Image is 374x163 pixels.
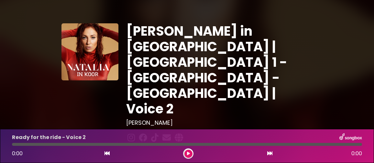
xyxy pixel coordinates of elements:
h1: [PERSON_NAME] in [GEOGRAPHIC_DATA] | [GEOGRAPHIC_DATA] 1 - [GEOGRAPHIC_DATA] - [GEOGRAPHIC_DATA] ... [126,23,313,117]
span: 0:00 [12,150,23,157]
img: songbox-logo-white.png [339,133,362,142]
span: 0:00 [351,150,362,157]
img: YTVS25JmS9CLUqXqkEhs [61,23,118,80]
h3: [PERSON_NAME] [126,119,313,126]
p: Ready for the ride - Voice 2 [12,134,86,141]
